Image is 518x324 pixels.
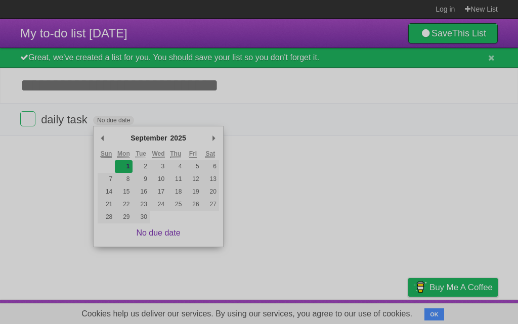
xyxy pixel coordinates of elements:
button: 2 [133,160,150,173]
button: 25 [167,198,184,211]
button: 5 [184,160,201,173]
button: 14 [98,186,115,198]
abbr: Saturday [205,150,215,158]
div: 2025 [169,130,188,146]
button: 15 [115,186,132,198]
a: Developers [307,302,348,321]
button: 16 [133,186,150,198]
button: Previous Month [98,130,108,146]
a: SaveThis List [408,23,498,43]
button: 4 [167,160,184,173]
a: Terms [361,302,383,321]
button: 19 [184,186,201,198]
button: 13 [202,173,219,186]
button: 29 [115,211,132,223]
abbr: Friday [189,150,197,158]
label: Done [20,111,35,126]
abbr: Wednesday [152,150,164,158]
button: 30 [133,211,150,223]
span: No due date [93,116,134,125]
span: Buy me a coffee [429,279,493,296]
button: 22 [115,198,132,211]
div: September [129,130,168,146]
button: 1 [115,160,132,173]
span: My to-do list [DATE] [20,26,127,40]
b: This List [452,28,486,38]
button: 10 [150,173,167,186]
abbr: Thursday [170,150,181,158]
a: About [274,302,295,321]
button: 28 [98,211,115,223]
abbr: Sunday [101,150,112,158]
button: 26 [184,198,201,211]
a: Buy me a coffee [408,278,498,297]
abbr: Tuesday [136,150,146,158]
button: Next Month [209,130,219,146]
button: 3 [150,160,167,173]
button: 17 [150,186,167,198]
button: 12 [184,173,201,186]
button: 23 [133,198,150,211]
a: Suggest a feature [434,302,498,321]
button: 18 [167,186,184,198]
button: 24 [150,198,167,211]
button: 8 [115,173,132,186]
button: OK [424,308,444,320]
button: 27 [202,198,219,211]
span: Cookies help us deliver our services. By using our services, you agree to our use of cookies. [71,304,422,324]
button: 11 [167,173,184,186]
button: 20 [202,186,219,198]
button: 21 [98,198,115,211]
abbr: Monday [117,150,130,158]
button: 6 [202,160,219,173]
a: Privacy [395,302,421,321]
a: No due date [136,228,180,237]
button: 7 [98,173,115,186]
button: 9 [133,173,150,186]
span: daily task [41,113,90,126]
img: Buy me a coffee [413,279,427,296]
